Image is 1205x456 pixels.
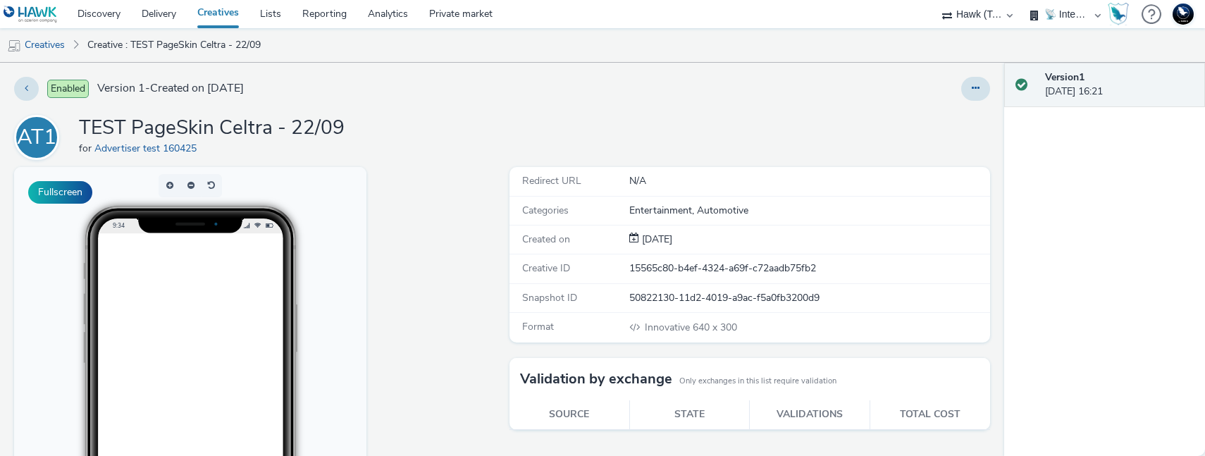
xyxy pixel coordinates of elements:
[629,261,989,276] div: 15565c80-b4ef-4324-a69f-c72aadb75fb2
[99,54,111,62] span: 9:34
[522,204,569,217] span: Categories
[1173,4,1194,25] img: Support Hawk
[47,80,89,98] span: Enabled
[750,400,870,429] th: Validations
[645,321,693,334] span: Innovative
[629,400,750,429] th: State
[1108,3,1129,25] img: Hawk Academy
[14,130,65,144] a: AT1
[97,80,244,97] span: Version 1 - Created on [DATE]
[4,6,58,23] img: undefined Logo
[509,400,630,429] th: Source
[79,115,345,142] h1: TEST PageSkin Celtra - 22/09
[870,400,990,429] th: Total cost
[17,118,56,157] div: AT1
[1045,70,1084,84] strong: Version 1
[1045,70,1194,99] div: [DATE] 16:21
[520,369,672,390] h3: Validation by exchange
[629,204,989,218] div: Entertainment, Automotive
[80,28,268,62] a: Creative : TEST PageSkin Celtra - 22/09
[629,291,989,305] div: 50822130-11d2-4019-a9ac-f5a0fb3200d9
[522,291,577,304] span: Snapshot ID
[94,142,202,155] a: Advertiser test 160425
[79,142,94,155] span: for
[679,376,836,387] small: Only exchanges in this list require validation
[522,261,570,275] span: Creative ID
[1108,3,1135,25] a: Hawk Academy
[639,233,672,246] span: [DATE]
[522,233,570,246] span: Created on
[28,181,92,204] button: Fullscreen
[639,233,672,247] div: Creation 22 September 2025, 16:21
[629,174,646,187] span: N/A
[643,321,737,334] span: 640 x 300
[522,174,581,187] span: Redirect URL
[7,39,21,53] img: mobile
[522,320,554,333] span: Format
